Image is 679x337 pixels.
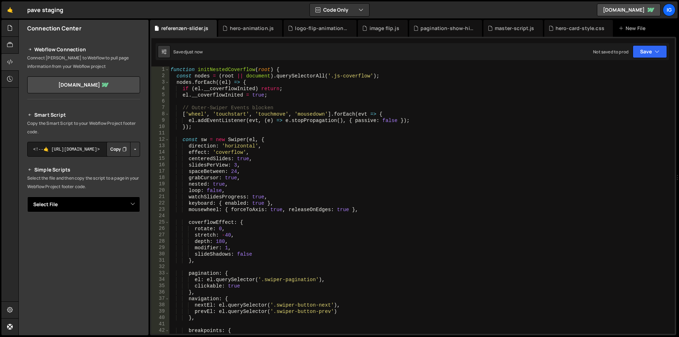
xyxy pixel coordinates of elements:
[27,76,140,93] a: [DOMAIN_NAME]
[106,142,130,157] button: Copy
[151,270,169,277] div: 33
[151,200,169,207] div: 22
[151,302,169,308] div: 38
[27,142,140,157] textarea: <!--🤙 [URL][DOMAIN_NAME]> <script>document.addEventListener("DOMContentLoaded", function() {funct...
[151,327,169,334] div: 42
[151,232,169,238] div: 27
[1,1,19,18] a: 🤙
[151,315,169,321] div: 40
[420,25,474,32] div: pagination-show-hide.js
[151,111,169,117] div: 8
[597,4,661,16] a: [DOMAIN_NAME]
[619,25,648,32] div: New File
[151,226,169,232] div: 26
[593,49,628,55] div: Not saved to prod
[151,238,169,245] div: 28
[151,321,169,327] div: 41
[161,25,208,32] div: referenzen-slider.js
[27,6,63,14] div: pave staging
[633,45,667,58] button: Save
[151,86,169,92] div: 4
[27,165,140,174] h2: Simple Scripts
[151,143,169,149] div: 13
[151,66,169,73] div: 1
[27,174,140,191] p: Select the file and then copy the script to a page in your Webflow Project footer code.
[151,187,169,194] div: 20
[27,24,81,32] h2: Connection Center
[151,98,169,105] div: 6
[151,117,169,124] div: 9
[151,105,169,111] div: 7
[27,119,140,136] p: Copy the Smart Script to your Webflow Project footer code.
[151,79,169,86] div: 3
[27,54,140,71] p: Connect [PERSON_NAME] to Webflow to pull page information from your Webflow project
[230,25,274,32] div: hero-animation.js
[27,224,141,287] iframe: YouTube video player
[556,25,604,32] div: hero-card-style.css
[151,124,169,130] div: 10
[151,73,169,79] div: 2
[295,25,348,32] div: logo-flip-animation.js
[151,264,169,270] div: 32
[151,251,169,257] div: 30
[173,49,203,55] div: Saved
[151,130,169,136] div: 11
[27,45,140,54] h2: Webflow Connection
[151,175,169,181] div: 18
[151,156,169,162] div: 15
[495,25,534,32] div: master-script.js
[151,149,169,156] div: 14
[27,111,140,119] h2: Smart Script
[151,257,169,264] div: 31
[151,181,169,187] div: 19
[151,92,169,98] div: 5
[106,142,140,157] div: Button group with nested dropdown
[151,296,169,302] div: 37
[151,277,169,283] div: 34
[151,289,169,296] div: 36
[151,162,169,168] div: 16
[151,136,169,143] div: 12
[151,168,169,175] div: 17
[663,4,675,16] a: ig
[151,207,169,213] div: 23
[151,308,169,315] div: 39
[151,219,169,226] div: 25
[151,213,169,219] div: 24
[151,245,169,251] div: 29
[151,194,169,200] div: 21
[370,25,399,32] div: image flip.js
[151,283,169,289] div: 35
[310,4,369,16] button: Code Only
[186,49,203,55] div: just now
